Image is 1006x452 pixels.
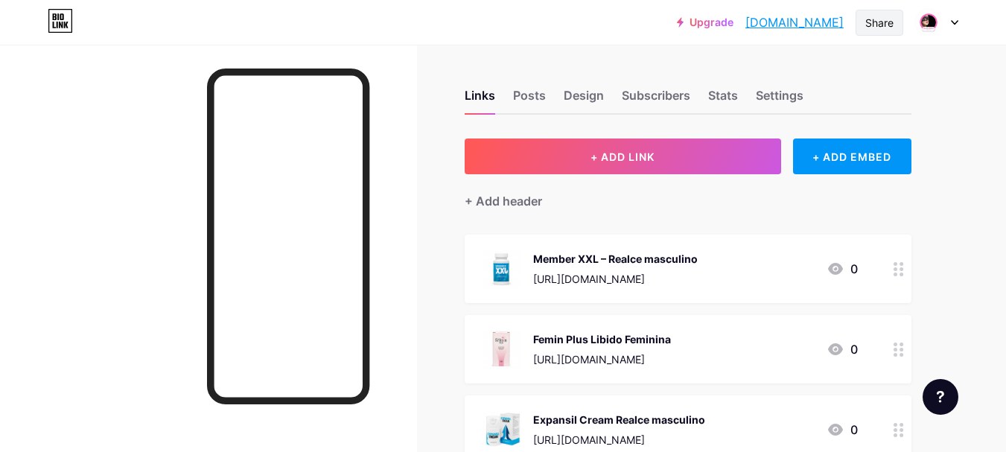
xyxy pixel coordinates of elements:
div: Design [564,86,604,113]
div: 0 [827,340,858,358]
div: [URL][DOMAIN_NAME] [533,271,698,287]
img: Expansil Cream Realce masculino [483,410,521,449]
img: Member XXL – Realce masculino [483,249,521,288]
span: + ADD LINK [590,150,655,163]
div: Posts [513,86,546,113]
div: Share [865,15,894,31]
a: Upgrade [677,16,733,28]
div: Expansil Cream Realce masculino [533,412,705,427]
div: Subscribers [622,86,690,113]
div: [URL][DOMAIN_NAME] [533,351,671,367]
img: Femin Plus Libido Feminina [483,330,521,369]
div: 0 [827,421,858,439]
div: 0 [827,260,858,278]
div: Femin Plus Libido Feminina [533,331,671,347]
div: Member XXL – Realce masculino [533,251,698,267]
img: Ana Salvador [914,8,943,36]
div: [URL][DOMAIN_NAME] [533,432,705,448]
button: + ADD LINK [465,139,781,174]
div: + ADD EMBED [793,139,911,174]
a: [DOMAIN_NAME] [745,13,844,31]
div: Links [465,86,495,113]
div: + Add header [465,192,542,210]
div: Stats [708,86,738,113]
div: Settings [756,86,803,113]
